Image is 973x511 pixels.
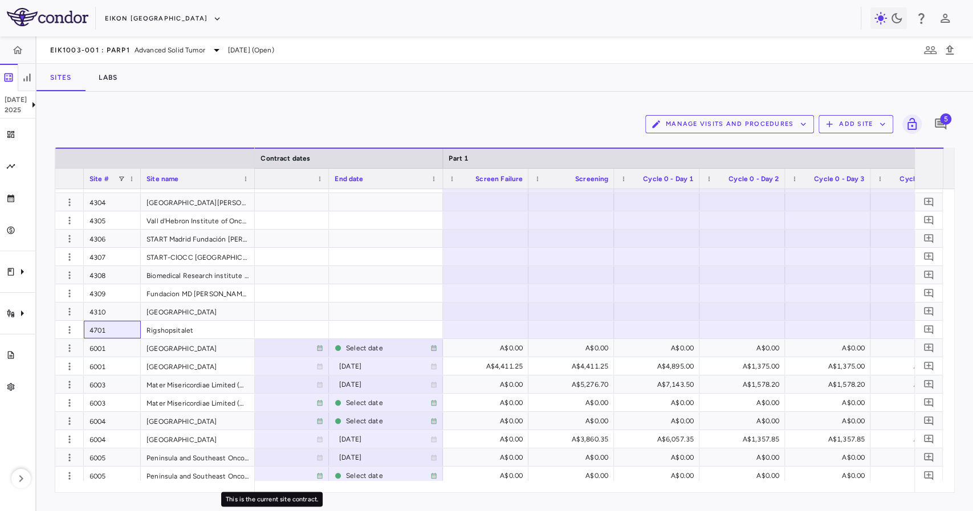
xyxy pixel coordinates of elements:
div: A$0.00 [453,339,523,357]
div: A$0.00 [624,394,694,412]
div: Mater Misericordiae Limited (Mater Research) [141,375,255,393]
button: Sites [36,64,85,91]
div: A$1,578.20 [795,375,865,394]
div: [DATE] [232,394,316,412]
div: A$1,357.85 [795,430,865,448]
div: A$0.00 [795,412,865,430]
div: A$0.00 [453,394,523,412]
div: A$0.00 [539,448,608,467]
div: START-CIOCC [GEOGRAPHIC_DATA] [141,248,255,265]
button: Add comment [921,431,937,447]
svg: Add comment [923,452,934,463]
div: A$1,087.45 [881,430,950,448]
div: Fundacion MD [PERSON_NAME][GEOGRAPHIC_DATA][MEDICAL_DATA] [141,284,255,302]
button: Add comment [921,304,937,319]
div: A$0.00 [795,339,865,357]
div: A$0.00 [624,448,694,467]
button: Add comment [921,249,937,264]
div: [GEOGRAPHIC_DATA] [141,339,255,357]
div: Rigshopsitalet [141,321,255,338]
div: 6001 [84,357,141,375]
div: A$0.00 [710,412,779,430]
div: 6004 [84,430,141,448]
div: Vall d'Hebron Institute of Oncology [141,211,255,229]
div: A$1,248.00 [881,375,950,394]
span: This is the current site contract. [221,467,323,484]
div: A$6,057.35 [624,430,694,448]
div: [GEOGRAPHIC_DATA] [141,357,255,375]
button: Add comment [921,322,937,337]
div: Peninsula and Southeast Oncology (PASO) Medical [141,448,255,466]
div: A$0.00 [710,339,779,357]
span: This is the current site contract. [335,412,437,429]
div: Biomedical Research institute INCLIVA [141,266,255,284]
div: START Madrid Fundación [PERSON_NAME] [141,230,255,247]
div: A$0.00 [624,412,694,430]
div: This is the current site contract. [221,492,323,506]
div: Select date [346,412,430,430]
svg: Add comment [923,269,934,280]
div: A$3,860.35 [539,430,608,448]
div: A$0.00 [881,448,950,467]
div: [DATE] [225,375,316,394]
div: A$0.00 [624,339,694,357]
svg: Add comment [923,415,934,426]
button: Add comment [931,115,950,134]
div: A$0.00 [453,430,523,448]
span: Part 1 [449,154,469,162]
div: A$0.00 [710,448,779,467]
span: Site # [89,175,109,183]
div: [DATE] [232,412,316,430]
svg: Add comment [923,306,934,317]
button: Add comment [921,377,937,392]
button: Add comment [921,285,937,301]
button: Add comment [921,395,937,410]
div: 6005 [84,448,141,466]
div: Select date [346,467,430,485]
svg: Add comment [923,251,934,262]
div: 6003 [84,375,141,393]
div: A$1,375.00 [710,357,779,375]
div: [GEOGRAPHIC_DATA] [141,430,255,448]
div: 4307 [84,248,141,265]
span: End date [335,175,363,183]
div: [DATE] [339,430,430,448]
button: Add comment [921,231,937,246]
div: [DATE] [225,430,316,448]
div: 4309 [84,284,141,302]
svg: Add comment [923,288,934,299]
svg: Add comment [923,324,934,335]
div: [GEOGRAPHIC_DATA] [141,302,255,320]
div: A$0.00 [539,412,608,430]
div: Mater Misericordiae Limited (Mater Research) [141,394,255,411]
div: A$1,578.20 [710,375,779,394]
div: A$0.00 [795,394,865,412]
span: Cycle 0 - Day 1 [643,175,694,183]
div: 4306 [84,230,141,247]
div: A$0.00 [453,467,523,485]
button: Add comment [921,468,937,483]
div: A$0.00 [710,467,779,485]
div: A$1,070.00 [881,357,950,375]
button: Eikon [GEOGRAPHIC_DATA] [105,10,221,28]
div: A$0.00 [453,412,523,430]
svg: Add comment [923,397,934,408]
div: A$0.00 [539,394,608,412]
div: Select date [346,394,430,412]
div: [GEOGRAPHIC_DATA] [141,412,255,430]
button: Add comment [921,194,937,210]
div: 6001 [84,339,141,357]
span: Site name [146,175,178,183]
span: Screening [575,175,608,183]
svg: Add comment [923,379,934,390]
svg: Add comment [923,215,934,226]
div: A$0.00 [539,467,608,485]
button: Add comment [921,267,937,283]
span: Lock grid [898,115,922,134]
button: Add comment [921,176,937,191]
div: [DATE] [339,375,430,394]
span: Cycle 0 - Day 3 [814,175,865,183]
div: A$0.00 [710,394,779,412]
span: This is the current site contract. [221,340,323,356]
div: A$5,276.70 [539,375,608,394]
